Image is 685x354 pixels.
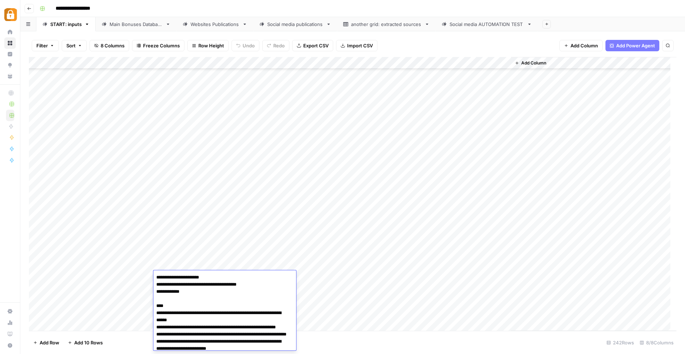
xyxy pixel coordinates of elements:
[4,71,16,82] a: Your Data
[62,40,87,51] button: Sort
[74,339,103,346] span: Add 10 Rows
[336,40,377,51] button: Import CSV
[559,40,603,51] button: Add Column
[243,42,255,49] span: Undo
[262,40,289,51] button: Redo
[36,42,48,49] span: Filter
[512,58,549,68] button: Add Column
[90,40,129,51] button: 8 Columns
[191,21,239,28] div: Websites Publications
[132,40,184,51] button: Freeze Columns
[253,17,337,31] a: Social media publications
[303,42,329,49] span: Export CSV
[4,8,17,21] img: Adzz Logo
[4,328,16,340] a: Learning Hub
[40,339,59,346] span: Add Row
[292,40,333,51] button: Export CSV
[570,42,598,49] span: Add Column
[36,17,96,31] a: START: inputs
[450,21,524,28] div: Social media AUTOMATION TEST
[64,337,107,348] button: Add 10 Rows
[29,337,64,348] button: Add Row
[337,17,436,31] a: another grid: extracted sources
[232,40,259,51] button: Undo
[436,17,538,31] a: Social media AUTOMATION TEST
[4,59,16,71] a: Opportunities
[4,48,16,60] a: Insights
[32,40,59,51] button: Filter
[66,42,76,49] span: Sort
[4,306,16,317] a: Settings
[604,337,637,348] div: 242 Rows
[4,26,16,38] a: Home
[143,42,180,49] span: Freeze Columns
[637,337,676,348] div: 8/8 Columns
[50,21,82,28] div: START: inputs
[4,37,16,49] a: Browse
[4,6,16,24] button: Workspace: Adzz
[96,17,177,31] a: Main Bonuses Database
[616,42,655,49] span: Add Power Agent
[177,17,253,31] a: Websites Publications
[267,21,323,28] div: Social media publications
[101,42,125,49] span: 8 Columns
[351,21,422,28] div: another grid: extracted sources
[4,317,16,328] a: Usage
[4,340,16,351] button: Help + Support
[347,42,373,49] span: Import CSV
[273,42,285,49] span: Redo
[521,60,546,66] span: Add Column
[110,21,163,28] div: Main Bonuses Database
[605,40,659,51] button: Add Power Agent
[187,40,229,51] button: Row Height
[198,42,224,49] span: Row Height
